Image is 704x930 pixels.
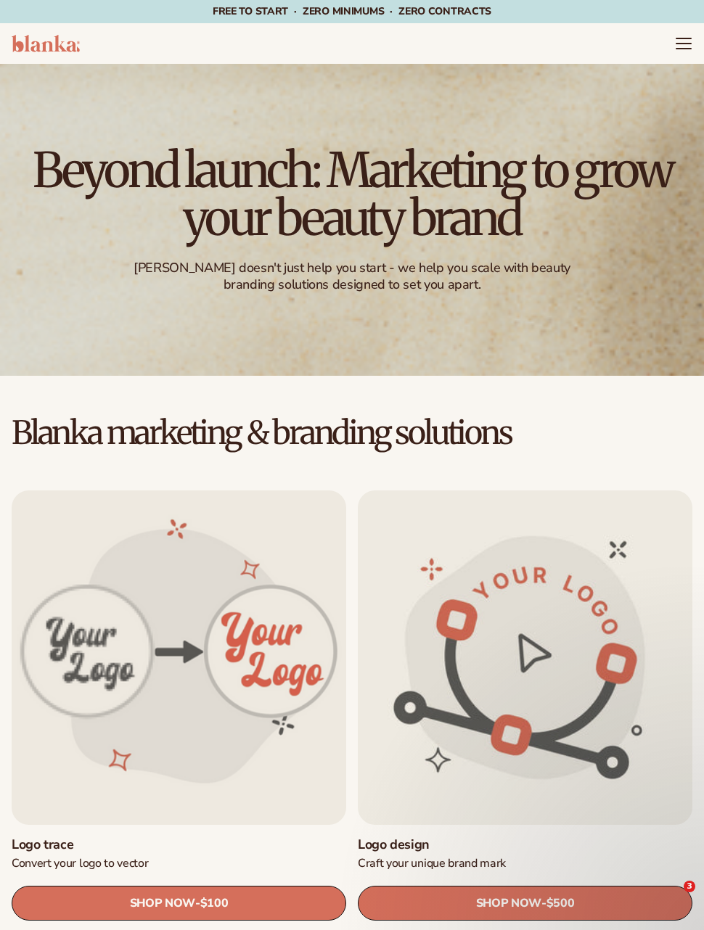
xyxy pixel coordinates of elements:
[675,35,692,52] summary: Menu
[476,897,541,910] span: SHOP NOW
[358,836,692,853] a: Logo design
[684,881,695,892] span: 3
[547,897,575,910] span: $500
[200,897,229,910] span: $100
[12,886,346,921] a: SHOP NOW- $100
[130,897,195,910] span: SHOP NOW
[358,886,692,921] a: SHOP NOW- $500
[12,35,80,52] img: logo
[213,4,491,18] span: Free to start · ZERO minimums · ZERO contracts
[125,260,578,294] div: [PERSON_NAME] doesn't just help you start - we help you scale with beauty branding solutions desi...
[12,147,692,242] h1: Beyond launch: Marketing to grow your beauty brand
[654,881,689,915] iframe: Intercom live chat
[12,836,346,853] a: Logo trace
